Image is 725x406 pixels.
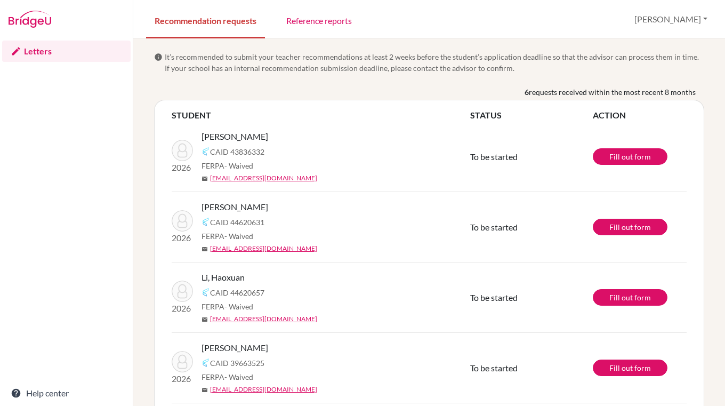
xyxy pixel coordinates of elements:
span: CAID 44620631 [210,217,264,228]
span: FERPA [202,301,253,312]
span: - Waived [224,302,253,311]
img: Bridge-U [9,11,51,28]
span: CAID 43836332 [210,146,264,157]
span: [PERSON_NAME] [202,341,268,354]
span: [PERSON_NAME] [202,201,268,213]
th: STATUS [470,109,593,122]
span: To be started [470,292,518,302]
span: FERPA [202,160,253,171]
span: CAID 44620657 [210,287,264,298]
a: Fill out form [593,360,667,376]
span: mail [202,316,208,323]
a: [EMAIL_ADDRESS][DOMAIN_NAME] [210,173,317,183]
p: 2026 [172,372,193,385]
a: [EMAIL_ADDRESS][DOMAIN_NAME] [210,244,317,253]
span: - Waived [224,232,253,241]
span: mail [202,387,208,393]
span: FERPA [202,371,253,383]
a: Letters [2,41,131,62]
a: Fill out form [593,219,667,235]
span: CAID 39663525 [210,357,264,369]
span: To be started [470,363,518,373]
span: mail [202,176,208,182]
img: Common App logo [202,147,210,156]
p: 2026 [172,302,193,315]
span: requests received within the most recent 8 months [529,86,696,98]
a: Fill out form [593,148,667,165]
button: [PERSON_NAME] [630,9,712,29]
span: Li, Haoxuan [202,271,245,284]
span: - Waived [224,372,253,381]
img: Common App logo [202,218,210,226]
img: Lakhani, Kashika [172,351,193,372]
a: Reference reports [278,2,360,38]
span: To be started [470,152,518,162]
span: To be started [470,222,518,232]
img: Li, Haoxuan [172,281,193,302]
img: Common App logo [202,359,210,367]
img: Fournials, Leopold [172,210,193,232]
a: Help center [2,383,131,404]
a: [EMAIL_ADDRESS][DOMAIN_NAME] [210,385,317,394]
p: 2026 [172,161,193,174]
a: [EMAIL_ADDRESS][DOMAIN_NAME] [210,314,317,324]
p: 2026 [172,232,193,244]
b: 6 [525,86,529,98]
span: - Waived [224,161,253,170]
span: [PERSON_NAME] [202,130,268,143]
span: FERPA [202,230,253,242]
th: ACTION [593,109,687,122]
th: STUDENT [172,109,470,122]
img: Nautiyal, Shrey [172,140,193,161]
a: Recommendation requests [146,2,265,38]
span: It’s recommended to submit your teacher recommendations at least 2 weeks before the student’s app... [165,51,704,74]
img: Common App logo [202,288,210,297]
a: Fill out form [593,289,667,306]
span: info [154,53,163,61]
span: mail [202,246,208,252]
